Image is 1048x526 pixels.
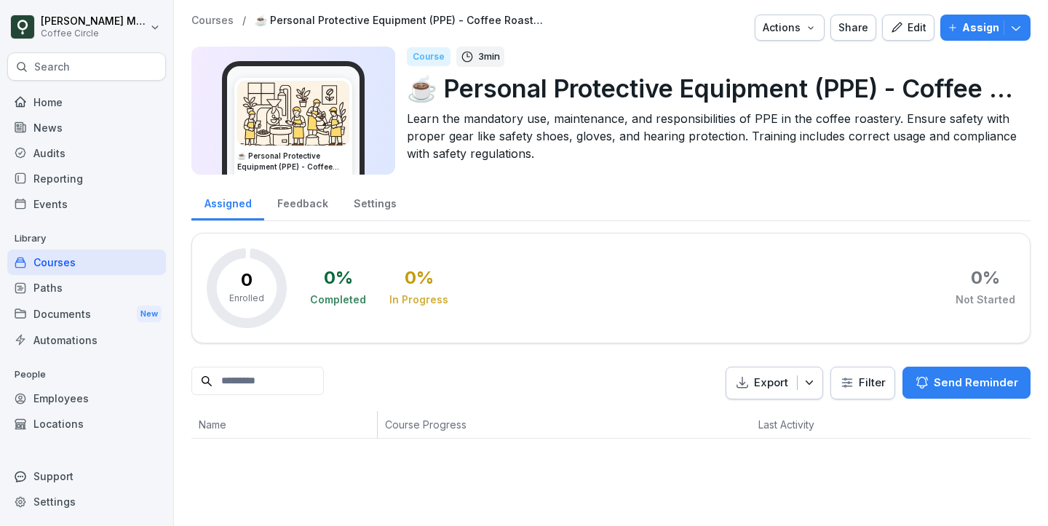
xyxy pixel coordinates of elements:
div: Share [838,20,868,36]
div: Course [407,47,450,66]
a: Courses [191,15,234,27]
p: Send Reminder [934,375,1018,391]
p: Assign [962,20,999,36]
a: Events [7,191,166,217]
button: Send Reminder [902,367,1031,399]
div: Completed [310,292,366,307]
a: News [7,115,166,140]
a: Settings [7,489,166,514]
p: People [7,363,166,386]
button: Edit [882,15,934,41]
a: Home [7,89,166,115]
div: New [137,306,162,322]
a: Reporting [7,166,166,191]
p: [PERSON_NAME] Moschioni [41,15,147,28]
div: Documents [7,300,166,327]
div: Support [7,463,166,489]
a: Paths [7,275,166,300]
p: Search [34,60,70,74]
h3: ☕️ Personal Protective Equipment (PPE) - Coffee Roastery [237,151,349,172]
a: ☕️ Personal Protective Equipment (PPE) - Coffee Roastery [255,15,546,27]
p: Last Activity [758,417,860,432]
p: 3 min [478,49,500,64]
a: Employees [7,386,166,411]
div: 0 % [324,269,353,287]
p: ☕️ Personal Protective Equipment (PPE) - Coffee Roastery [407,70,1019,107]
p: Course Progress [385,417,603,432]
div: 0 % [405,269,434,287]
a: Locations [7,411,166,437]
div: 0 % [971,269,1000,287]
p: Library [7,227,166,250]
div: In Progress [389,292,448,307]
img: crgvesysle1k0ixpnj65j29i.png [238,81,349,146]
button: Assign [940,15,1031,41]
button: Actions [755,15,825,41]
a: Feedback [264,183,341,220]
div: Actions [763,20,817,36]
p: Enrolled [229,292,264,305]
a: Automations [7,327,166,353]
a: Assigned [191,183,264,220]
button: Filter [831,367,894,399]
button: Share [830,15,876,41]
p: / [242,15,246,27]
p: 0 [241,271,253,289]
a: Audits [7,140,166,166]
p: Coffee Circle [41,28,147,39]
a: DocumentsNew [7,300,166,327]
div: Edit [890,20,926,36]
p: Name [199,417,370,432]
button: Export [726,367,823,399]
a: Settings [341,183,409,220]
p: Export [754,375,788,391]
p: Learn the mandatory use, maintenance, and responsibilities of PPE in the coffee roastery. Ensure ... [407,110,1019,162]
a: Courses [7,250,166,275]
div: Not Started [956,292,1015,307]
div: Filter [840,375,886,390]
